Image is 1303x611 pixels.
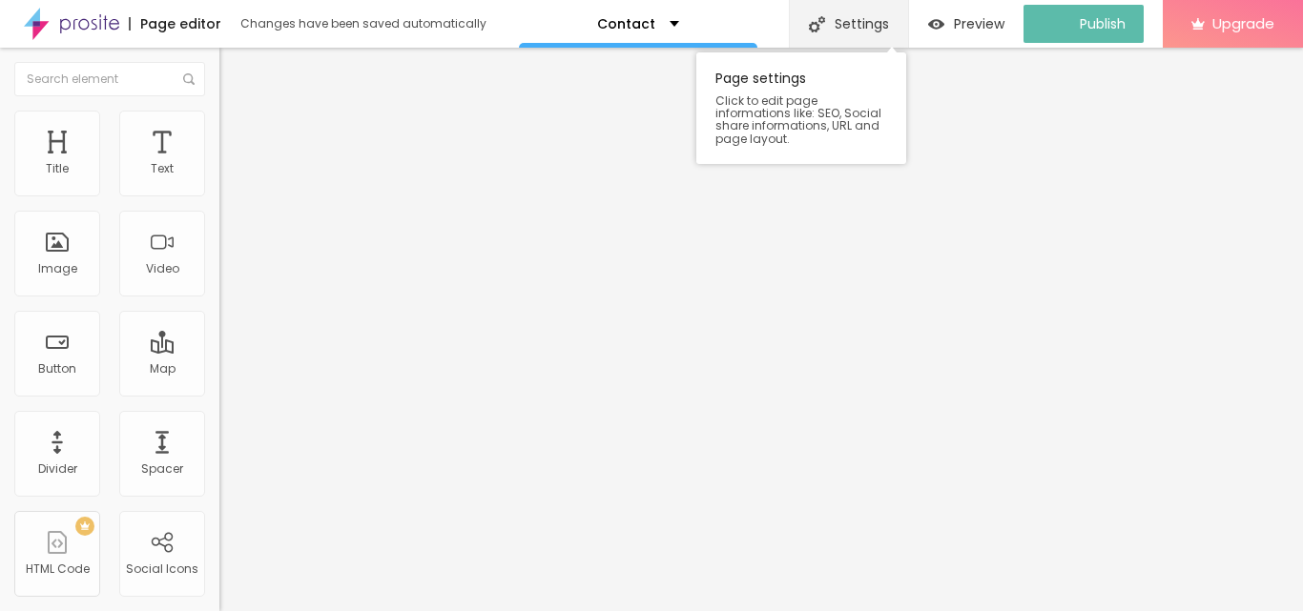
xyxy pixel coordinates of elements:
span: Upgrade [1212,15,1274,31]
div: Video [146,262,179,275]
div: Page settings [696,52,906,164]
button: Publish [1024,5,1144,43]
p: Contact [597,17,655,31]
span: Publish [1080,16,1126,31]
div: Social Icons [126,562,198,576]
div: Title [46,162,69,175]
img: view-1.svg [928,16,944,32]
div: Spacer [141,462,183,476]
div: Map [150,362,176,376]
div: HTML Code [26,562,90,576]
iframe: Editor [219,48,1303,611]
div: Divider [38,462,77,476]
button: Preview [909,5,1024,43]
input: Search element [14,62,205,96]
img: Icone [183,73,195,85]
div: Changes have been saved automatically [240,18,486,30]
div: Page editor [129,17,221,31]
span: Preview [954,16,1004,31]
div: Text [151,162,174,175]
div: Button [38,362,76,376]
span: Click to edit page informations like: SEO, Social share informations, URL and page layout. [715,94,887,145]
img: Icone [809,16,825,32]
div: Image [38,262,77,275]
